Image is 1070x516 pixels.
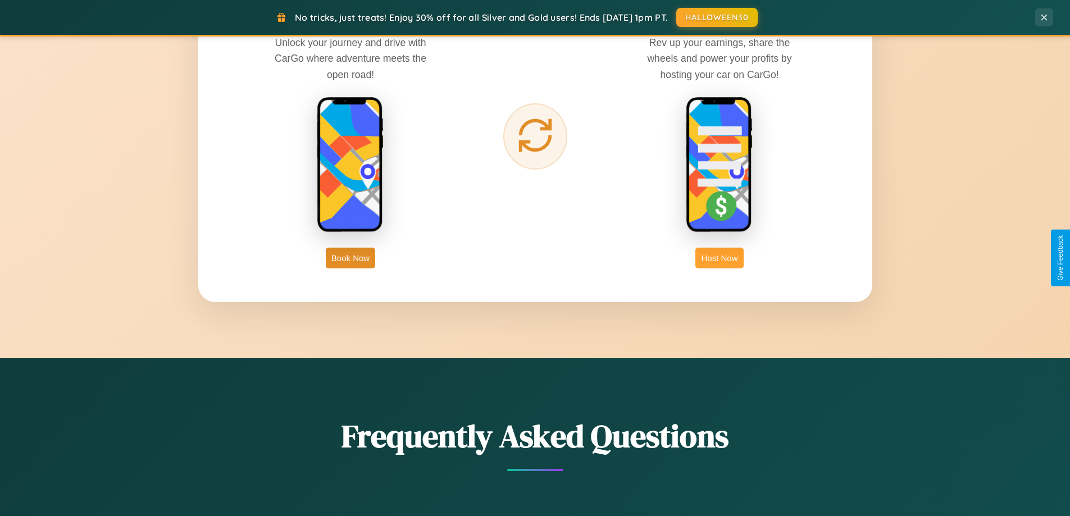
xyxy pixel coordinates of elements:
[635,35,804,82] p: Rev up your earnings, share the wheels and power your profits by hosting your car on CarGo!
[695,248,743,268] button: Host Now
[676,8,758,27] button: HALLOWEEN30
[295,12,668,23] span: No tricks, just treats! Enjoy 30% off for all Silver and Gold users! Ends [DATE] 1pm PT.
[198,414,872,458] h2: Frequently Asked Questions
[266,35,435,82] p: Unlock your journey and drive with CarGo where adventure meets the open road!
[686,97,753,234] img: host phone
[317,97,384,234] img: rent phone
[1057,235,1064,281] div: Give Feedback
[326,248,375,268] button: Book Now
